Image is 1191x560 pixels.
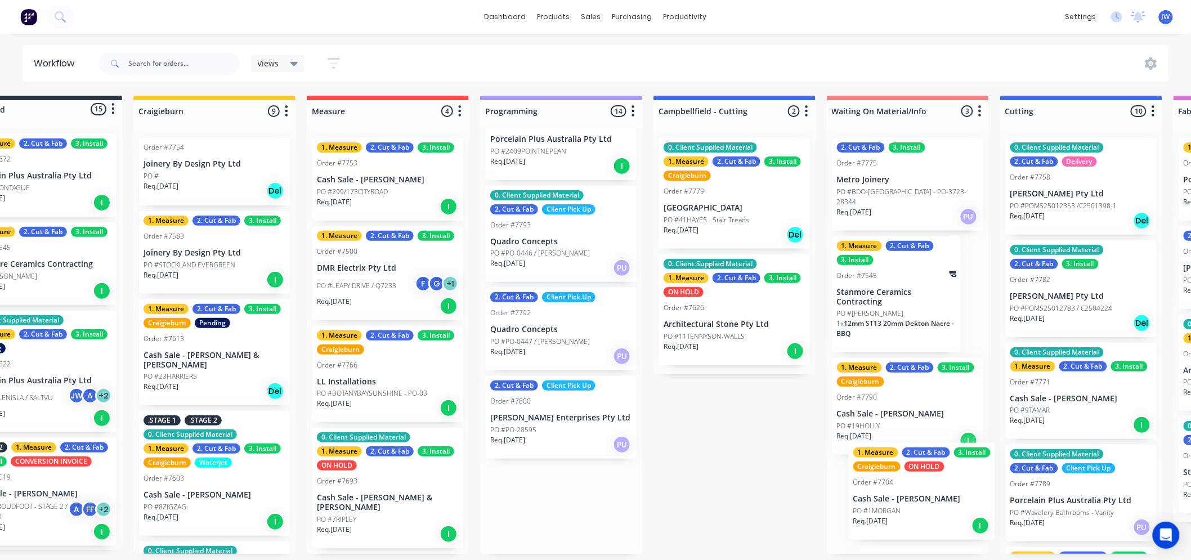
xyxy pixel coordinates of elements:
[659,105,769,117] input: Enter column name…
[441,105,453,117] span: 4
[576,8,607,25] div: sales
[832,105,943,117] input: Enter column name…
[1162,12,1170,22] span: JW
[20,8,37,25] img: Factory
[479,8,532,25] a: dashboard
[1060,8,1102,25] div: settings
[91,103,106,115] span: 15
[611,105,626,117] span: 14
[1153,522,1180,549] div: Open Intercom Messenger
[268,105,280,117] span: 9
[1131,105,1147,117] span: 10
[788,105,800,117] span: 2
[961,105,973,117] span: 3
[607,8,658,25] div: purchasing
[1005,105,1116,117] input: Enter column name…
[485,105,596,117] input: Enter column name…
[138,105,249,117] input: Enter column name…
[658,8,713,25] div: productivity
[532,8,576,25] div: products
[128,52,240,75] input: Search for orders...
[258,57,279,69] span: Views
[34,57,80,70] div: Workflow
[312,105,423,117] input: Enter column name…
